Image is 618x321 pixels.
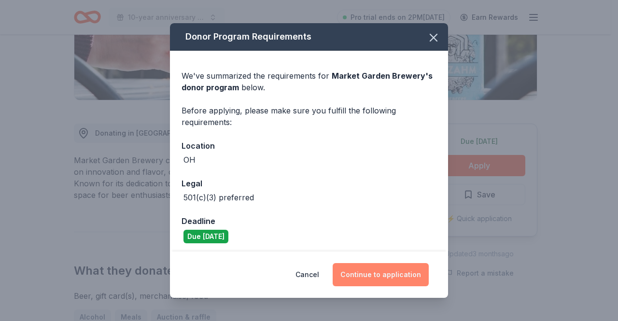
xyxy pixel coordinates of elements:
div: Before applying, please make sure you fulfill the following requirements: [182,105,436,128]
button: Continue to application [333,263,429,286]
button: Cancel [295,263,319,286]
div: OH [183,154,196,166]
div: Legal [182,177,436,190]
div: 501(c)(3) preferred [183,192,254,203]
div: Location [182,140,436,152]
div: Deadline [182,215,436,227]
div: We've summarized the requirements for below. [182,70,436,93]
div: Due [DATE] [183,230,228,243]
div: Donor Program Requirements [170,23,448,51]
